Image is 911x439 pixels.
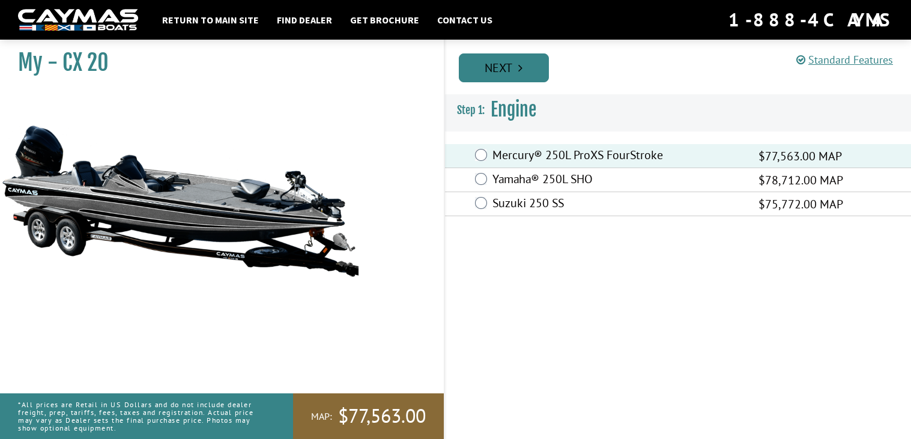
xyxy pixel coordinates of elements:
[344,12,425,28] a: Get Brochure
[758,147,842,165] span: $77,563.00 MAP
[311,410,332,423] span: MAP:
[271,12,338,28] a: Find Dealer
[156,12,265,28] a: Return to main site
[18,49,414,76] h1: My - CX 20
[728,7,893,33] div: 1-888-4CAYMAS
[758,195,843,213] span: $75,772.00 MAP
[338,404,426,429] span: $77,563.00
[431,12,498,28] a: Contact Us
[18,9,138,31] img: white-logo-c9c8dbefe5ff5ceceb0f0178aa75bf4bb51f6bca0971e226c86eb53dfe498488.png
[758,171,843,189] span: $78,712.00 MAP
[492,172,743,189] label: Yamaha® 250L SHO
[492,148,743,165] label: Mercury® 250L ProXS FourStroke
[293,393,444,439] a: MAP:$77,563.00
[459,53,549,82] a: Next
[18,395,266,438] p: *All prices are Retail in US Dollars and do not include dealer freight, prep, tariffs, fees, taxe...
[796,53,893,67] a: Standard Features
[492,196,743,213] label: Suzuki 250 SS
